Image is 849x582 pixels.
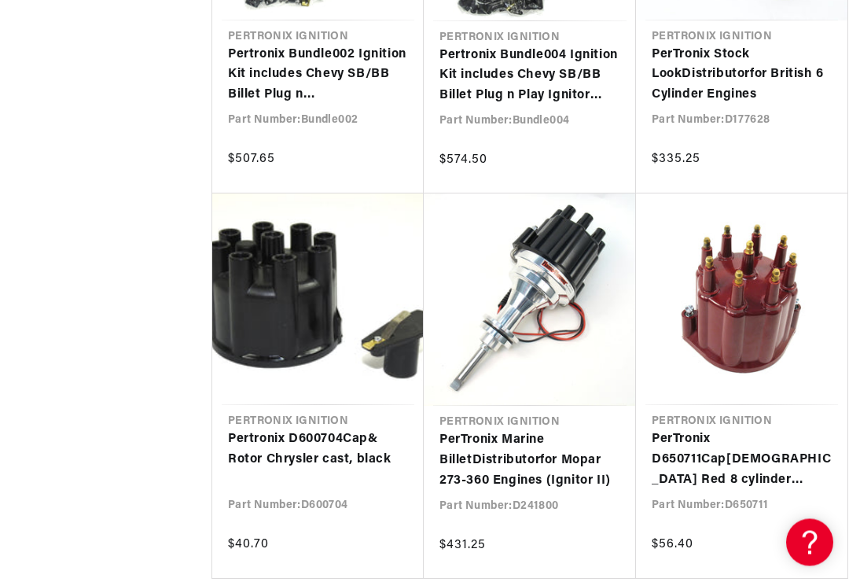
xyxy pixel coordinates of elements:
a: PerTronix Marine BilletDistributorfor Mopar 273-360 Engines (Ignitor II) [439,431,620,492]
a: PerTronix Stock LookDistributorfor British 6 Cylinder Engines [652,46,832,106]
a: PerTronix D650711Cap[DEMOGRAPHIC_DATA] Red 8 cylinder Flame-Thrower Billet [652,430,832,491]
a: Pertronix Bundle004 Ignition Kit includes Chevy SB/BB Billet Plug n Play Ignitor IIIwith Red [DEM... [439,46,620,107]
a: Pertronix D600704Cap& Rotor Chrysler cast, black [228,430,408,470]
a: Pertronix Bundle002 Ignition Kit includes Chevy SB/BB Billet Plug n Playwith Red Mail, Flame-Thro... [228,46,408,106]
